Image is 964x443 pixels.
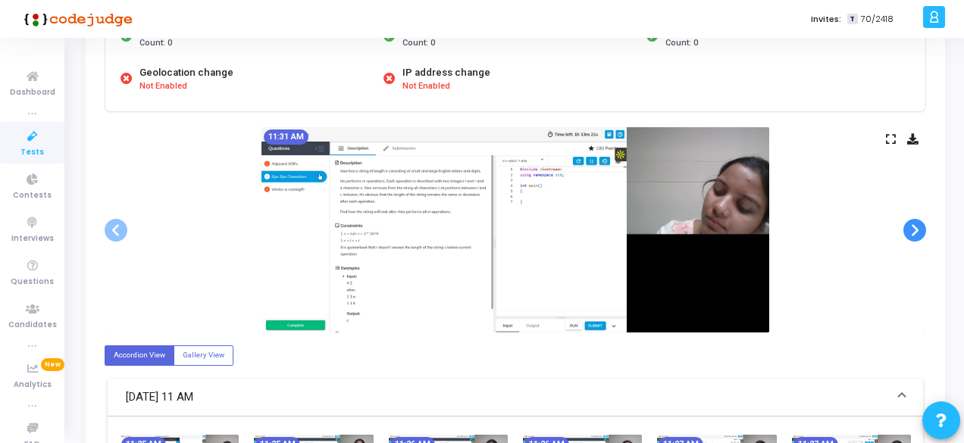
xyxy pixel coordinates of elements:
span: Analytics [14,379,52,392]
span: Tests [20,146,44,159]
mat-panel-title: [DATE] 11 AM [126,388,887,406]
span: Not Enabled [402,80,450,93]
span: Contests [13,189,52,202]
label: Accordion View [105,345,174,366]
span: Not Enabled [139,80,187,93]
label: Invites: [811,13,841,26]
div: Geolocation change [139,65,233,80]
span: New [41,358,64,371]
span: Interviews [11,232,54,245]
span: Questions [11,276,54,289]
label: Gallery View [174,345,233,366]
span: Candidates [8,319,57,332]
span: Dashboard [10,86,55,99]
span: Count: 0 [402,37,435,50]
img: screenshot-1758780098078.jpeg [261,127,769,332]
div: IP address change [402,65,490,80]
span: T [847,14,857,25]
img: logo [19,4,133,34]
mat-chip: 11:31 AM [264,129,308,145]
mat-expansion-panel-header: [DATE] 11 AM [108,379,923,416]
span: Count: 0 [665,37,698,50]
span: Count: 0 [139,37,172,50]
span: 70/2418 [861,13,894,26]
